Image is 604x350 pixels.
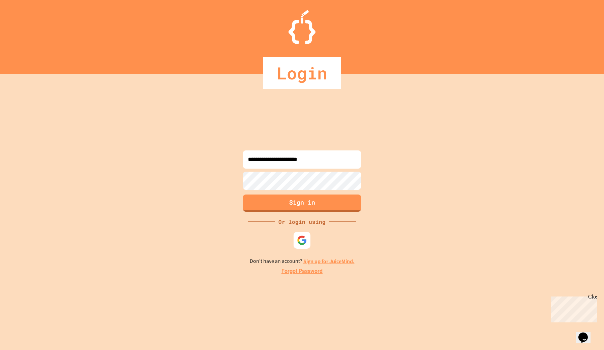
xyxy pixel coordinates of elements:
[263,57,341,89] div: Login
[275,218,329,226] div: Or login using
[243,195,361,212] button: Sign in
[303,258,355,265] a: Sign up for JuiceMind.
[548,294,597,322] iframe: chat widget
[289,10,315,44] img: Logo.svg
[250,257,355,266] p: Don't have an account?
[297,235,307,245] img: google-icon.svg
[576,323,597,343] iframe: chat widget
[3,3,47,43] div: Chat with us now!Close
[281,267,323,275] a: Forgot Password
